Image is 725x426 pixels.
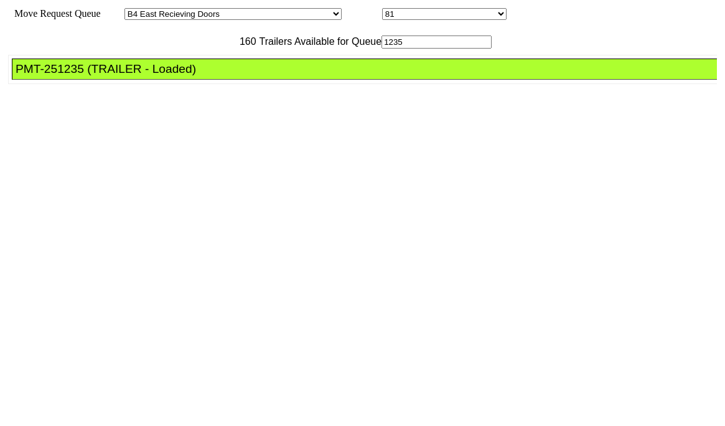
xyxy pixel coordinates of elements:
[344,8,380,19] span: Location
[16,62,724,76] div: PMT-251235 (TRAILER - Loaded)
[103,8,122,19] span: Area
[233,36,256,47] span: 160
[256,36,382,47] span: Trailers Available for Queue
[8,8,101,19] span: Move Request Queue
[381,35,492,49] input: Filter Available Trailers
